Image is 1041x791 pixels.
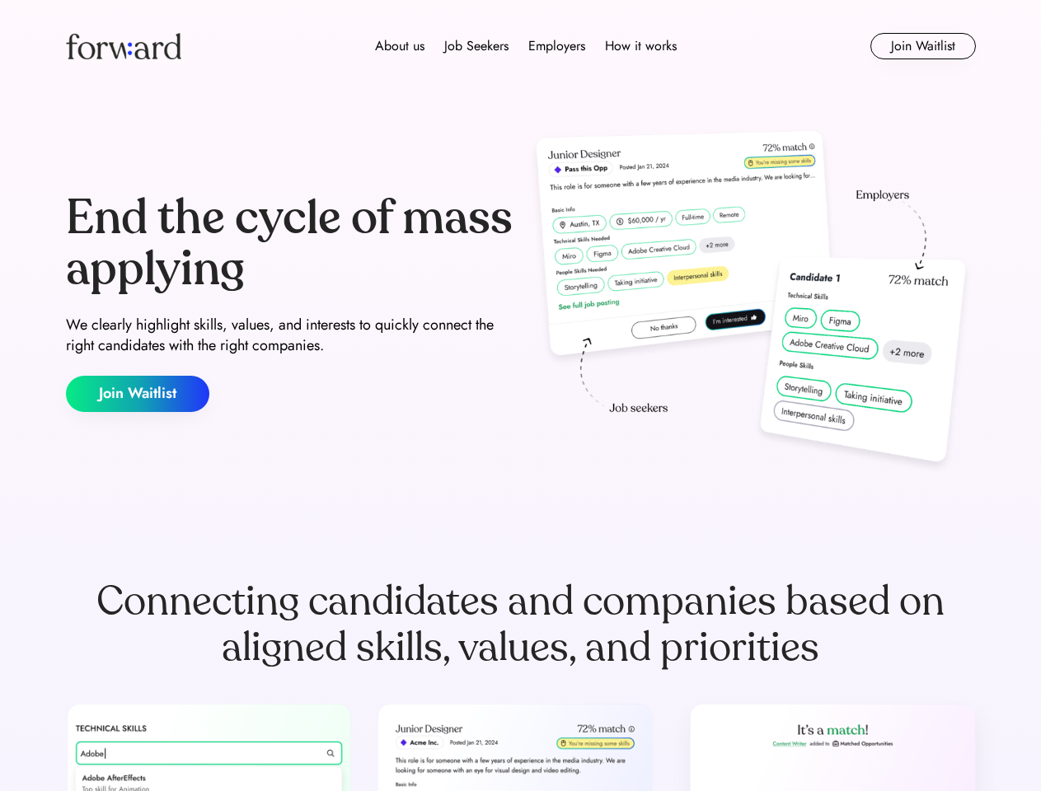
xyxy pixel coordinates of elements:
div: How it works [605,36,677,56]
div: We clearly highlight skills, values, and interests to quickly connect the right candidates with t... [66,315,514,356]
img: Forward logo [66,33,181,59]
button: Join Waitlist [870,33,976,59]
div: Connecting candidates and companies based on aligned skills, values, and priorities [66,578,976,671]
div: Job Seekers [444,36,509,56]
img: hero-image.png [528,125,976,480]
div: End the cycle of mass applying [66,193,514,294]
div: Employers [528,36,585,56]
button: Join Waitlist [66,376,209,412]
div: About us [375,36,424,56]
